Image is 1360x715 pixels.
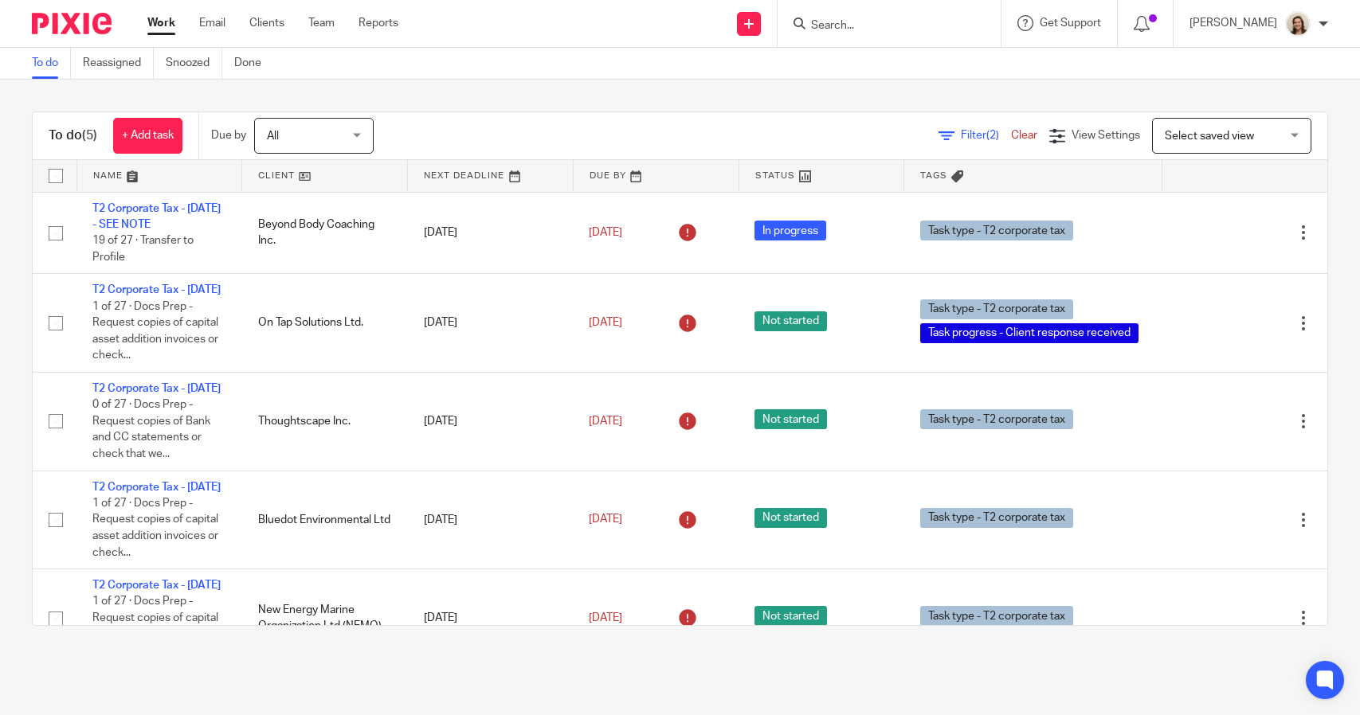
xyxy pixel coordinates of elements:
[242,372,408,471] td: Thoughtscape Inc.
[147,15,175,31] a: Work
[589,416,622,427] span: [DATE]
[32,48,71,79] a: To do
[242,274,408,373] td: On Tap Solutions Ltd.
[49,127,97,144] h1: To do
[589,317,622,328] span: [DATE]
[920,409,1073,429] span: Task type - T2 corporate tax
[754,606,827,626] span: Not started
[754,221,826,240] span: In progress
[92,284,221,295] a: T2 Corporate Tax - [DATE]
[1011,130,1037,141] a: Clear
[92,580,221,591] a: T2 Corporate Tax - [DATE]
[82,129,97,142] span: (5)
[920,606,1073,626] span: Task type - T2 corporate tax
[249,15,284,31] a: Clients
[408,192,574,274] td: [DATE]
[92,383,221,394] a: T2 Corporate Tax - [DATE]
[986,130,999,141] span: (2)
[589,514,622,526] span: [DATE]
[92,482,221,493] a: T2 Corporate Tax - [DATE]
[809,19,953,33] input: Search
[408,274,574,373] td: [DATE]
[242,569,408,667] td: New Energy Marine Organization Ltd (NEMO)
[1285,11,1311,37] img: Morgan.JPG
[1190,15,1277,31] p: [PERSON_NAME]
[267,131,279,142] span: All
[92,399,210,459] span: 0 of 27 · Docs Prep - Request copies of Bank and CC statements or check that we...
[92,203,221,230] a: T2 Corporate Tax - [DATE] - SEE NOTE
[199,15,225,31] a: Email
[242,192,408,274] td: Beyond Body Coaching Inc.
[408,372,574,471] td: [DATE]
[754,508,827,528] span: Not started
[754,409,827,429] span: Not started
[754,311,827,331] span: Not started
[408,569,574,667] td: [DATE]
[92,596,218,657] span: 1 of 27 · Docs Prep - Request copies of capital asset addition invoices or check...
[92,301,218,361] span: 1 of 27 · Docs Prep - Request copies of capital asset addition invoices or check...
[359,15,398,31] a: Reports
[92,235,194,263] span: 19 of 27 · Transfer to Profile
[1165,131,1254,142] span: Select saved view
[113,118,182,154] a: + Add task
[920,171,947,180] span: Tags
[166,48,222,79] a: Snoozed
[1040,18,1101,29] span: Get Support
[92,498,218,558] span: 1 of 27 · Docs Prep - Request copies of capital asset addition invoices or check...
[408,471,574,569] td: [DATE]
[308,15,335,31] a: Team
[920,323,1139,343] span: Task progress - Client response received
[589,227,622,238] span: [DATE]
[961,130,1011,141] span: Filter
[920,299,1073,319] span: Task type - T2 corporate tax
[920,221,1073,240] span: Task type - T2 corporate tax
[32,13,112,34] img: Pixie
[242,471,408,569] td: Bluedot Environmental Ltd
[1072,130,1140,141] span: View Settings
[589,612,622,623] span: [DATE]
[211,127,246,143] p: Due by
[920,508,1073,528] span: Task type - T2 corporate tax
[234,48,273,79] a: Done
[83,48,154,79] a: Reassigned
